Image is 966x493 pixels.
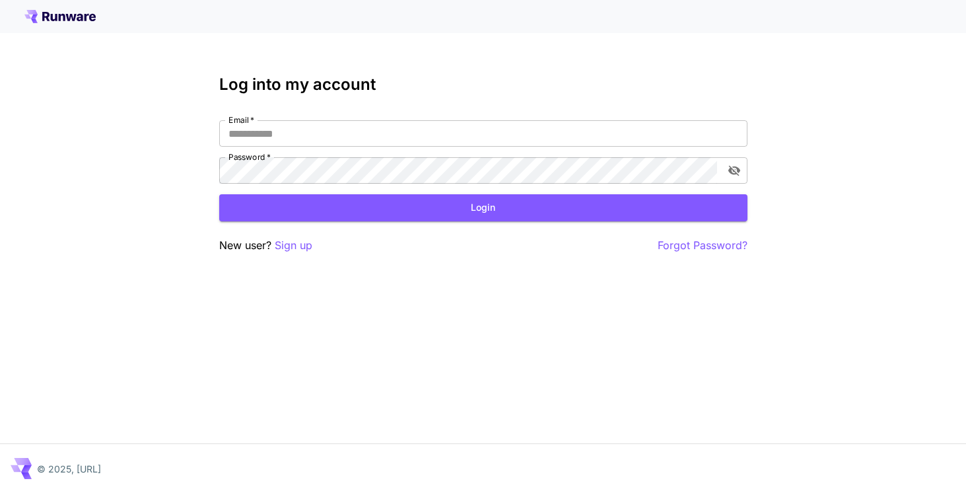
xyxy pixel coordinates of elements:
h3: Log into my account [219,75,747,94]
button: Forgot Password? [658,237,747,254]
button: Login [219,194,747,221]
p: © 2025, [URL] [37,462,101,476]
button: toggle password visibility [722,159,746,182]
label: Password [228,151,271,163]
button: Sign up [275,237,312,254]
p: New user? [219,237,312,254]
label: Email [228,114,254,126]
